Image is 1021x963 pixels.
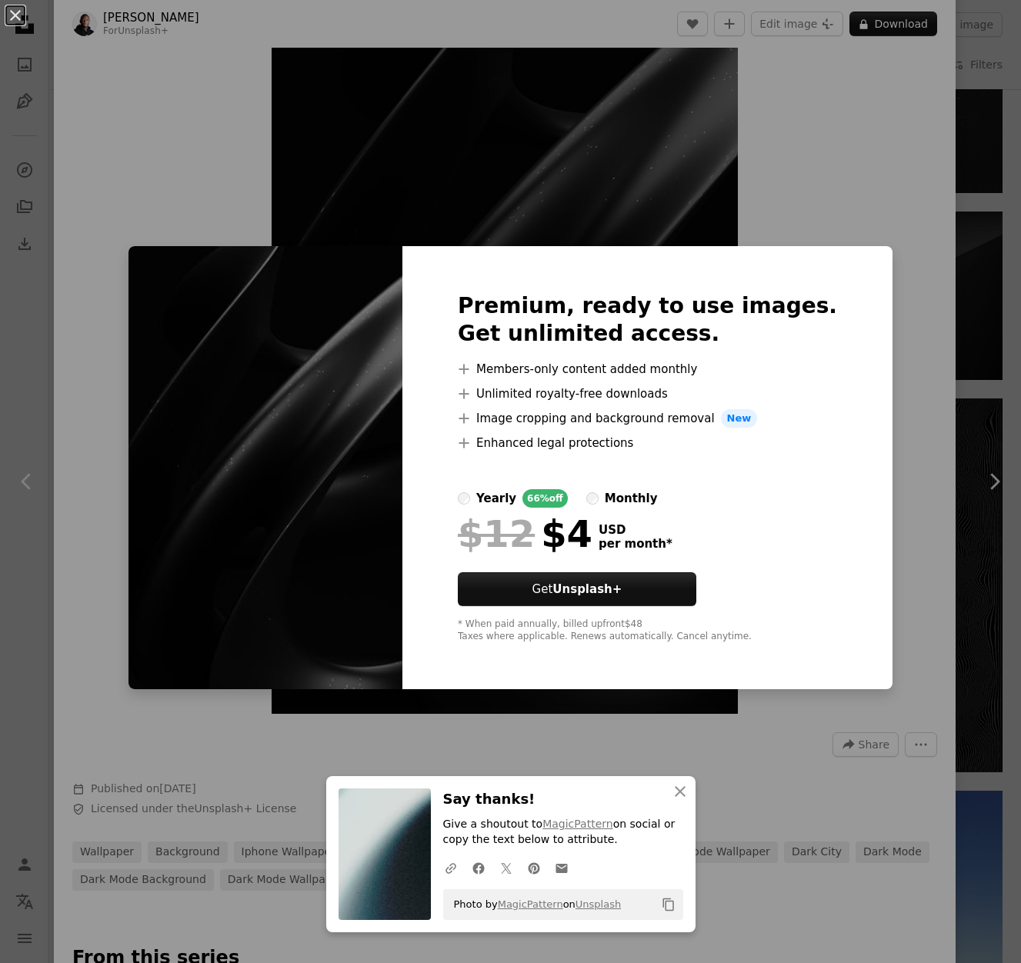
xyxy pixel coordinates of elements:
p: Give a shoutout to on social or copy the text below to attribute. [443,817,683,848]
a: Share over email [548,852,576,883]
span: per month * [599,537,672,551]
h3: Say thanks! [443,788,683,811]
a: Share on Twitter [492,852,520,883]
span: New [721,409,758,428]
div: yearly [476,489,516,508]
div: monthly [605,489,658,508]
li: Image cropping and background removal [458,409,837,428]
li: Enhanced legal protections [458,434,837,452]
input: monthly [586,492,599,505]
img: premium_photo-1685655611326-b6251b2f7dfd [128,246,402,689]
div: * When paid annually, billed upfront $48 Taxes where applicable. Renews automatically. Cancel any... [458,618,837,643]
a: Share on Facebook [465,852,492,883]
button: Copy to clipboard [656,891,682,918]
span: $12 [458,514,535,554]
li: Unlimited royalty-free downloads [458,385,837,403]
button: GetUnsplash+ [458,572,696,606]
h2: Premium, ready to use images. Get unlimited access. [458,292,837,348]
a: Unsplash [576,898,621,910]
div: $4 [458,514,592,554]
strong: Unsplash+ [552,582,622,596]
span: Photo by on [446,892,622,917]
a: MagicPattern [542,818,613,830]
li: Members-only content added monthly [458,360,837,378]
div: 66% off [522,489,568,508]
a: MagicPattern [498,898,563,910]
span: USD [599,523,672,537]
input: yearly66%off [458,492,470,505]
a: Share on Pinterest [520,852,548,883]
